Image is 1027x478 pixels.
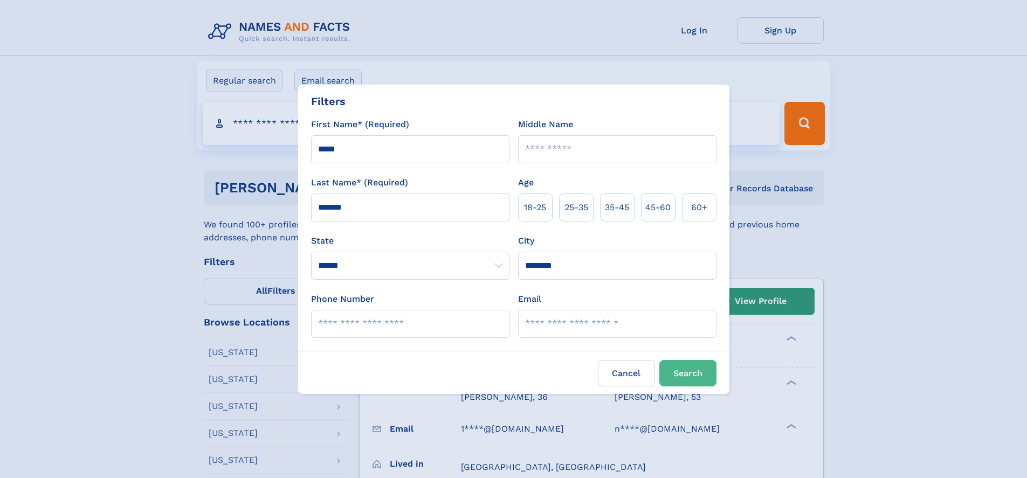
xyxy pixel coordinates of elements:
[645,201,671,214] span: 45‑60
[311,293,374,306] label: Phone Number
[518,118,573,131] label: Middle Name
[311,176,408,189] label: Last Name* (Required)
[605,201,629,214] span: 35‑45
[564,201,588,214] span: 25‑35
[311,234,509,247] label: State
[311,118,409,131] label: First Name* (Required)
[518,293,541,306] label: Email
[518,234,534,247] label: City
[518,176,534,189] label: Age
[659,360,716,386] button: Search
[524,201,546,214] span: 18‑25
[311,93,346,109] div: Filters
[598,360,655,386] label: Cancel
[691,201,707,214] span: 60+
